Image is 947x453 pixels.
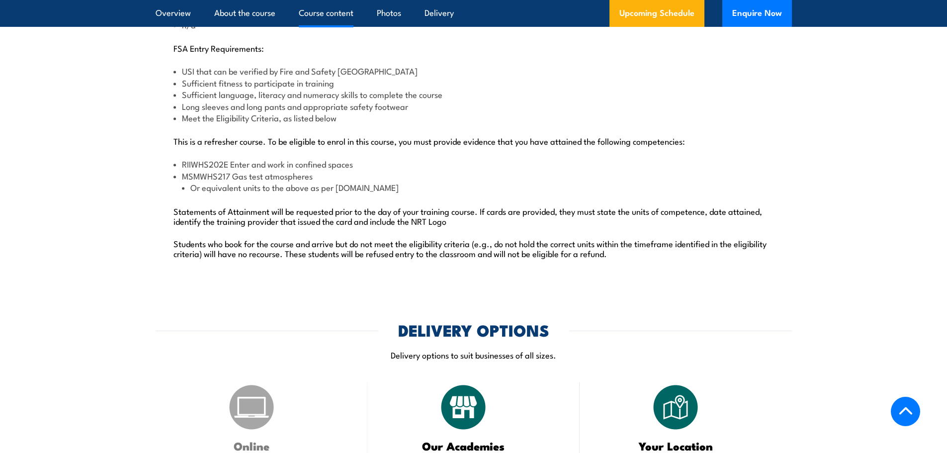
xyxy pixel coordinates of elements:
p: Delivery options to suit businesses of all sizes. [156,349,792,361]
p: Statements of Attainment will be requested prior to the day of your training course. If cards are... [173,206,774,226]
p: This is a refresher course. To be eligible to enrol in this course, you must provide evidence tha... [173,136,774,146]
li: RIIWHS202E Enter and work in confined spaces [173,158,774,170]
h3: Our Academies [392,440,535,452]
h3: Your Location [604,440,747,452]
li: Meet the Eligibility Criteria, as listed below [173,112,774,123]
p: FSA Entry Requirements: [173,43,774,53]
h3: Online [180,440,323,452]
li: Long sleeves and long pants and appropriate safety footwear [173,100,774,112]
li: MSMWHS217 Gas test atmospheres [173,170,774,193]
li: Or equivalent units to the above as per [DOMAIN_NAME] [182,181,774,193]
li: Sufficient language, literacy and numeracy skills to complete the course [173,89,774,100]
p: Students who book for the course and arrive but do not meet the eligibility criteria (e.g., do no... [173,238,774,258]
li: USI that can be verified by Fire and Safety [GEOGRAPHIC_DATA] [173,65,774,77]
li: Sufficient fitness to participate in training [173,77,774,89]
h2: DELIVERY OPTIONS [398,323,549,337]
